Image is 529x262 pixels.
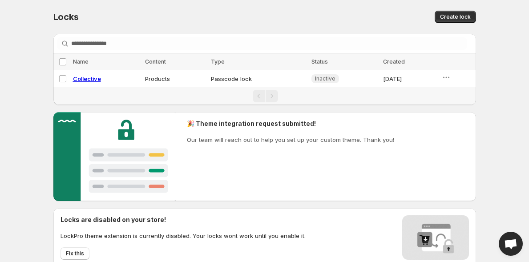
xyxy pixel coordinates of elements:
[53,12,79,22] span: Locks
[142,70,208,87] td: Products
[211,58,225,65] span: Type
[435,11,476,23] button: Create lock
[380,70,439,87] td: [DATE]
[73,58,89,65] span: Name
[61,215,306,224] h2: Locks are disabled on your store!
[187,119,394,128] h2: 🎉 Theme integration request submitted!
[73,75,101,82] a: Collective
[187,135,394,144] p: Our team will reach out to help you set up your custom theme. Thank you!
[66,250,84,257] span: Fix this
[61,231,306,240] p: LockPro theme extension is currently disabled. Your locks wont work until you enable it.
[315,75,335,82] span: Inactive
[311,58,328,65] span: Status
[383,58,405,65] span: Created
[440,13,471,20] span: Create lock
[145,58,166,65] span: Content
[53,112,177,201] img: Customer support
[53,87,476,105] nav: Pagination
[499,232,523,256] div: Open chat
[61,247,89,260] button: Fix this
[208,70,309,87] td: Passcode lock
[402,215,469,260] img: Locks disabled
